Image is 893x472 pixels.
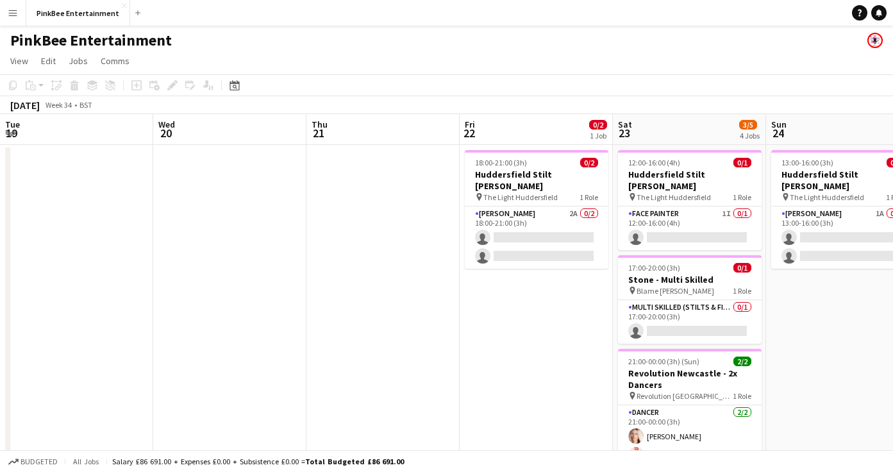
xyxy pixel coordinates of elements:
span: Fri [465,119,475,130]
span: Sat [618,119,632,130]
span: 1 Role [580,192,598,202]
span: 21 [310,126,328,140]
h3: Revolution Newcastle - 2x Dancers [618,367,762,391]
a: Comms [96,53,135,69]
span: Edit [41,55,56,67]
span: 20 [156,126,175,140]
span: Total Budgeted £86 691.00 [305,457,404,466]
span: Blame [PERSON_NAME] [637,286,714,296]
h3: Huddersfield Stilt [PERSON_NAME] [618,169,762,192]
span: 12:00-16:00 (4h) [628,158,680,167]
span: 22 [463,126,475,140]
span: 1 Role [733,192,751,202]
a: Jobs [63,53,93,69]
h3: Stone - Multi Skilled [618,274,762,285]
div: BST [79,100,92,110]
span: 23 [616,126,632,140]
button: Budgeted [6,455,60,469]
app-card-role: Multi Skilled (Stilts & Fire)0/117:00-20:00 (3h) [618,300,762,344]
span: Sun [771,119,787,130]
span: 0/1 [733,158,751,167]
app-job-card: 17:00-20:00 (3h)0/1Stone - Multi Skilled Blame [PERSON_NAME]1 RoleMulti Skilled (Stilts & Fire)0/... [618,255,762,344]
a: View [5,53,33,69]
div: 4 Jobs [740,131,760,140]
div: Salary £86 691.00 + Expenses £0.00 + Subsistence £0.00 = [112,457,404,466]
span: All jobs [71,457,101,466]
app-card-role: [PERSON_NAME]2A0/218:00-21:00 (3h) [465,206,608,269]
button: PinkBee Entertainment [26,1,130,26]
span: 18:00-21:00 (3h) [475,158,527,167]
span: Tue [5,119,20,130]
span: Jobs [69,55,88,67]
h1: PinkBee Entertainment [10,31,172,50]
span: Budgeted [21,457,58,466]
span: 0/2 [580,158,598,167]
span: Revolution [GEOGRAPHIC_DATA] [637,391,733,401]
span: 3/5 [739,120,757,130]
span: Thu [312,119,328,130]
span: The Light Huddersfield [790,192,864,202]
app-card-role: Dancer2/221:00-00:00 (3h)[PERSON_NAME][PERSON_NAME] [618,405,762,468]
span: 0/1 [733,263,751,273]
h3: Huddersfield Stilt [PERSON_NAME] [465,169,608,192]
span: Comms [101,55,129,67]
app-user-avatar: Pink Bee [867,33,883,48]
div: [DATE] [10,99,40,112]
span: Wed [158,119,175,130]
span: 1 Role [733,286,751,296]
span: 19 [3,126,20,140]
span: 2/2 [733,357,751,366]
span: 21:00-00:00 (3h) (Sun) [628,357,699,366]
span: 0/2 [589,120,607,130]
app-job-card: 12:00-16:00 (4h)0/1Huddersfield Stilt [PERSON_NAME] The Light Huddersfield1 RoleFace Painter1I0/1... [618,150,762,250]
app-job-card: 21:00-00:00 (3h) (Sun)2/2Revolution Newcastle - 2x Dancers Revolution [GEOGRAPHIC_DATA]1 RoleDanc... [618,349,762,468]
span: 24 [769,126,787,140]
span: 13:00-16:00 (3h) [781,158,833,167]
a: Edit [36,53,61,69]
span: Week 34 [42,100,74,110]
span: The Light Huddersfield [637,192,711,202]
div: 1 Job [590,131,606,140]
span: The Light Huddersfield [483,192,558,202]
span: 17:00-20:00 (3h) [628,263,680,273]
app-job-card: 18:00-21:00 (3h)0/2Huddersfield Stilt [PERSON_NAME] The Light Huddersfield1 Role[PERSON_NAME]2A0/... [465,150,608,269]
app-card-role: Face Painter1I0/112:00-16:00 (4h) [618,206,762,250]
span: 1 Role [733,391,751,401]
span: View [10,55,28,67]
